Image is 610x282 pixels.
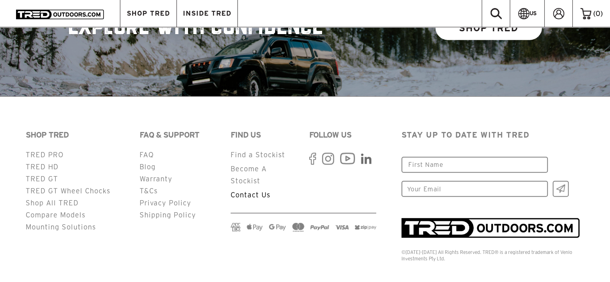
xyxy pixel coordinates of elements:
[26,129,129,141] h2: SHOP TRED
[183,10,231,17] span: INSIDE TRED
[69,14,324,43] h2: EXPLORE WITH CONFIDENCE
[127,10,170,17] span: SHOP TRED
[140,151,154,158] a: FAQ
[26,163,59,170] a: TRED HD
[26,223,96,231] a: Mounting Solutions
[580,8,591,19] img: cart-icon
[401,129,585,141] p: STAY UP TO DATE WITH TRED
[401,157,548,173] input: First Name
[401,218,580,238] img: TRED_RGB_Inline_Entity_Logo_Positive_1_1ca9957f-e149-4b59-a30a-fe7e867154af.png
[231,223,376,232] img: payment-logos.png
[593,10,603,17] span: ( )
[140,211,196,219] a: Shipping Policy
[401,181,548,197] input: Your Email
[26,149,129,233] ul: Secondary
[140,149,220,221] ul: Secondary
[231,191,270,199] a: Contact Us
[231,165,267,185] a: Become A Stockist
[26,151,64,158] a: TRED PRO
[140,187,158,195] a: T&Cs
[436,16,542,40] a: SHOP TRED
[596,10,600,17] span: 0
[553,181,569,197] input: Ok
[140,163,156,170] a: Blog
[26,187,110,195] a: TRED GT Wheel Chocks
[140,199,191,207] a: Privacy Policy
[140,129,220,141] h2: FAQ & SUPPORT
[231,129,297,141] h2: FIND US
[231,149,297,201] ul: Secondary
[16,10,104,19] img: TRED Outdoors America
[26,199,79,207] a: Shop All TRED
[309,129,376,141] h2: FOLLOW US
[140,175,172,183] a: Warranty
[26,211,85,219] a: Compare Models
[26,175,58,183] a: TRED GT
[231,151,285,158] a: Find a Stockist
[401,249,585,262] div: ©[DATE]-[DATE] All Rights Reserved. TRED® is a registered trademark of Venlo Investments Pty Ltd.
